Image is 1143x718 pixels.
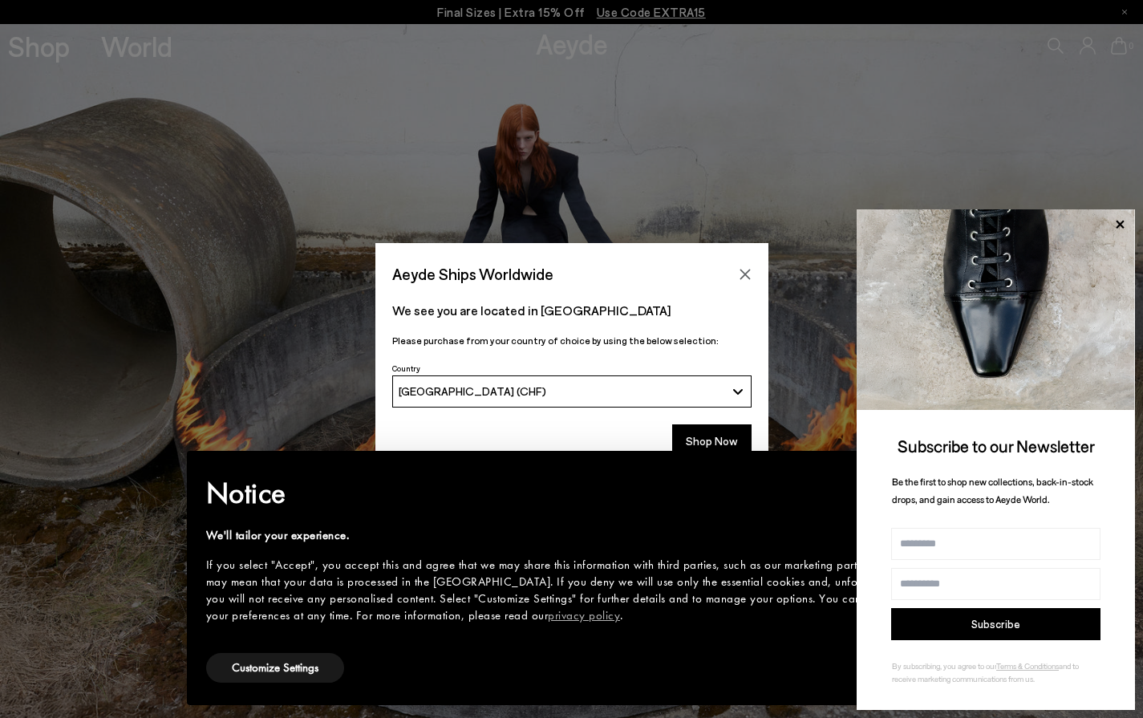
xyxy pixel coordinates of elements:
[857,209,1135,410] img: ca3f721fb6ff708a270709c41d776025.jpg
[672,424,752,458] button: Shop Now
[996,661,1059,671] a: Terms & Conditions
[206,557,912,624] div: If you select "Accept", you accept this and agree that we may share this information with third p...
[892,476,1093,505] span: Be the first to shop new collections, back-in-stock drops, and gain access to Aeyde World.
[392,363,420,373] span: Country
[399,384,546,398] span: [GEOGRAPHIC_DATA] (CHF)
[392,333,752,348] p: Please purchase from your country of choice by using the below selection:
[891,608,1100,640] button: Subscribe
[892,661,996,671] span: By subscribing, you agree to our
[392,260,553,288] span: Aeyde Ships Worldwide
[392,301,752,320] p: We see you are located in [GEOGRAPHIC_DATA]
[898,436,1095,456] span: Subscribe to our Newsletter
[206,473,912,514] h2: Notice
[206,527,912,544] div: We'll tailor your experience.
[548,607,620,623] a: privacy policy
[733,262,757,286] button: Close
[206,653,344,683] button: Customize Settings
